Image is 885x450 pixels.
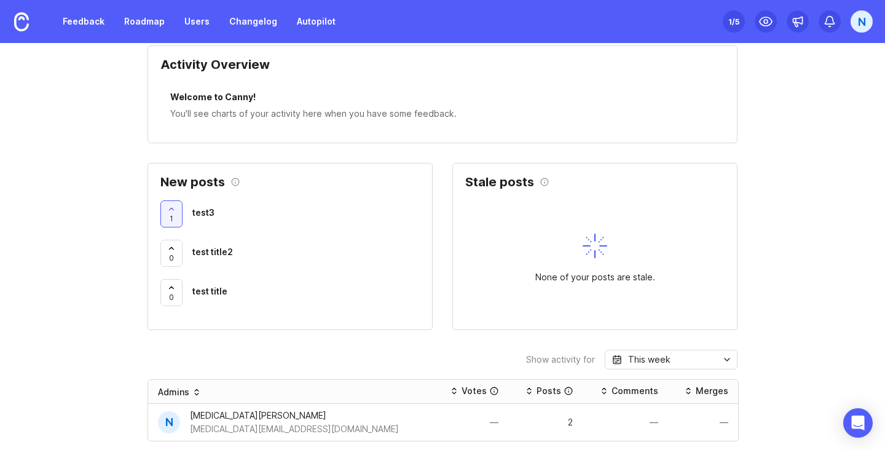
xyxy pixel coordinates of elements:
a: test title [192,285,420,301]
button: N [851,10,873,33]
img: Canny Home [14,12,29,31]
button: 1 [160,200,183,227]
div: Welcome to Canny! [170,90,715,107]
div: — [444,418,499,427]
button: 0 [160,279,183,306]
span: test title [192,286,227,296]
a: test3 [192,206,420,223]
div: 2 [518,418,573,427]
div: Votes [462,385,487,397]
div: [MEDICAL_DATA][EMAIL_ADDRESS][DOMAIN_NAME] [190,422,399,436]
h2: New posts [160,176,225,188]
span: test title2 [192,247,233,257]
img: svg+xml;base64,PHN2ZyB3aWR0aD0iNDAiIGhlaWdodD0iNDAiIGZpbGw9Im5vbmUiIHhtbG5zPSJodHRwOi8vd3d3LnczLm... [583,234,607,258]
div: Show activity for [526,355,595,364]
div: This week [628,353,671,366]
button: 0 [160,240,183,267]
div: Comments [612,385,658,397]
span: 0 [169,253,174,263]
a: Users [177,10,217,33]
h2: Stale posts [465,176,534,188]
div: Posts [537,385,561,397]
div: — [678,418,728,427]
div: Merges [696,385,728,397]
button: 1/5 [723,10,745,33]
a: test title2 [192,245,420,262]
div: 1 /5 [728,13,739,30]
a: Roadmap [117,10,172,33]
div: Activity Overview [160,58,725,81]
div: — [592,418,658,427]
span: 0 [169,292,174,302]
a: Feedback [55,10,112,33]
svg: toggle icon [717,355,737,365]
span: 1 [170,213,173,224]
a: Changelog [222,10,285,33]
div: None of your posts are stale. [535,270,655,284]
a: Autopilot [289,10,343,33]
div: N [158,411,180,433]
div: Admins [158,386,189,398]
div: You'll see charts of your activity here when you have some feedback. [170,107,715,120]
span: test3 [192,207,214,218]
div: [MEDICAL_DATA][PERSON_NAME] [190,409,399,422]
div: Open Intercom Messenger [843,408,873,438]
